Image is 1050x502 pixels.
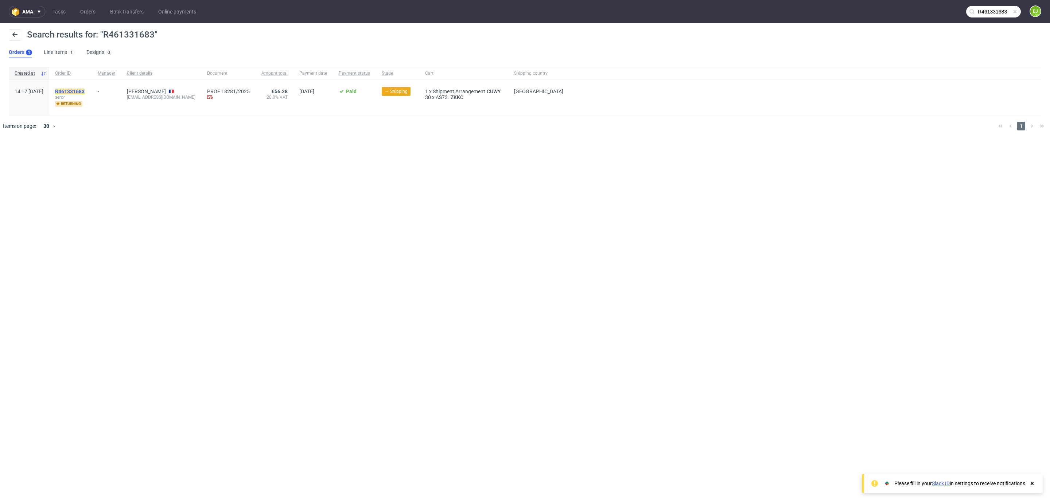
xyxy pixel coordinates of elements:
div: - [98,86,115,94]
span: → Shipping [385,88,408,95]
div: 1 [28,50,30,55]
a: Orders1 [9,47,32,58]
button: ama [9,6,45,17]
div: x [425,94,502,100]
span: seror [55,94,86,100]
span: €56.28 [272,89,288,94]
div: Please fill in your in settings to receive notifications [894,480,1025,487]
a: PROF 18281/2025 [207,89,250,94]
span: 20.0% VAT [261,94,288,100]
a: ZKKC [449,94,465,100]
span: Paid [346,89,357,94]
a: Online payments [154,6,201,17]
span: Cart [425,70,502,77]
span: Payment date [299,70,327,77]
div: 1 [70,50,73,55]
a: Slack ID [932,481,950,486]
div: [EMAIL_ADDRESS][DOMAIN_NAME] [127,94,195,100]
span: returning [55,101,82,107]
span: Payment status [339,70,370,77]
div: 0 [108,50,110,55]
a: Line Items1 [44,47,75,58]
a: [PERSON_NAME] [127,89,166,94]
span: Client details [127,70,195,77]
span: 14:17 [DATE] [15,89,43,94]
span: Manager [98,70,115,77]
figcaption: EJ [1030,6,1041,16]
span: Shipment Arrangement [433,89,485,94]
span: Stage [382,70,413,77]
a: Tasks [48,6,70,17]
span: [GEOGRAPHIC_DATA] [514,89,563,94]
div: x [425,89,502,94]
span: Shipping country [514,70,563,77]
span: Created at [15,70,38,77]
span: Search results for: "R461331683" [27,30,157,40]
span: Order ID [55,70,86,77]
img: logo [12,8,22,16]
span: Items on page: [3,122,36,130]
img: Slack [883,480,891,487]
span: AS73. [436,94,449,100]
mark: R461331683 [55,89,85,94]
span: [DATE] [299,89,314,94]
a: R461331683 [55,89,86,94]
span: 1 [425,89,428,94]
span: Document [207,70,250,77]
span: Amount total [261,70,288,77]
span: 30 [425,94,431,100]
a: CUWY [485,89,502,94]
a: Bank transfers [106,6,148,17]
span: ama [22,9,33,14]
a: Designs0 [86,47,112,58]
a: Orders [76,6,100,17]
span: 1 [1017,122,1025,130]
div: 30 [39,121,52,131]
